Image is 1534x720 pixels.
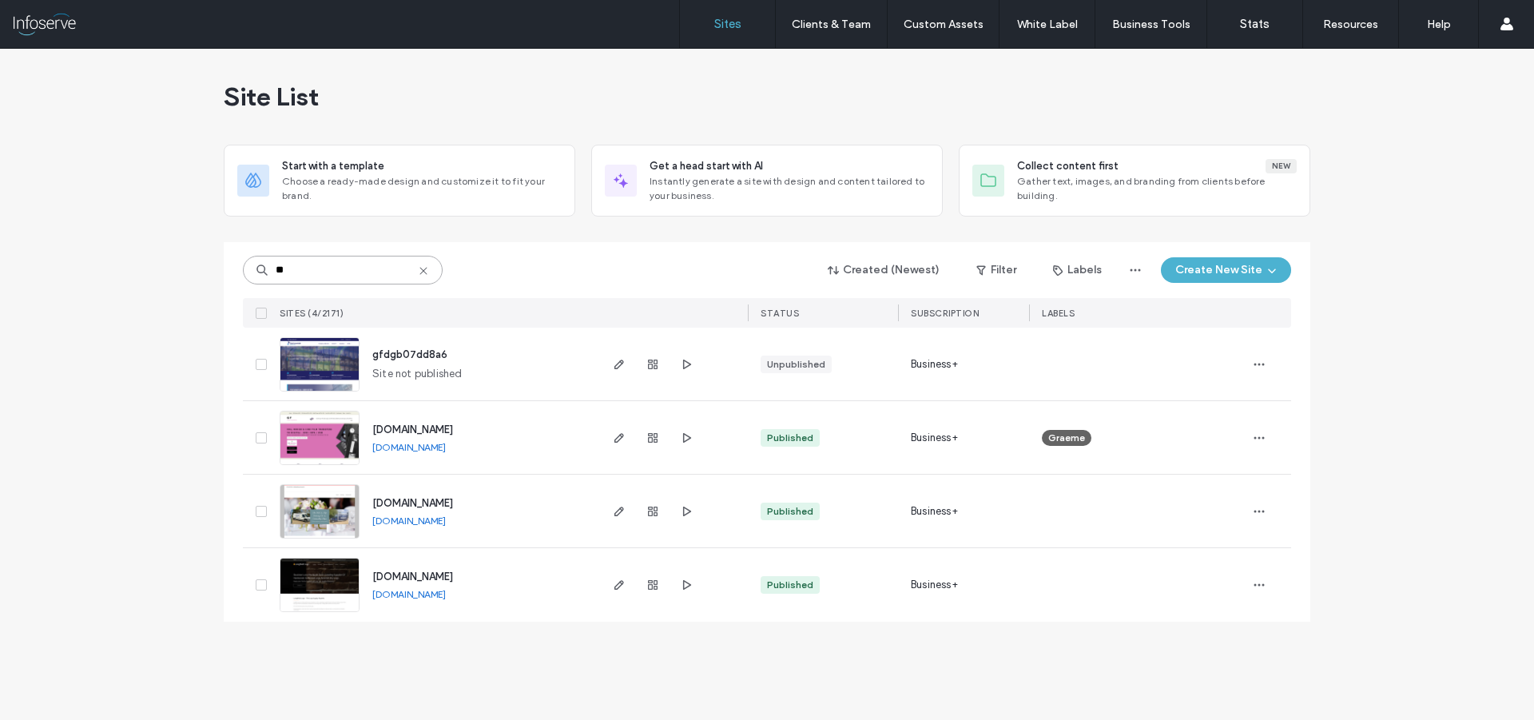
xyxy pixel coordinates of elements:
a: [DOMAIN_NAME] [372,515,446,527]
div: Published [767,431,813,445]
div: New [1266,159,1297,173]
div: Collect content firstNewGather text, images, and branding from clients before building. [959,145,1310,217]
a: [DOMAIN_NAME] [372,571,453,583]
span: STATUS [761,308,799,319]
div: Published [767,578,813,592]
span: Site not published [372,366,463,382]
span: Start with a template [282,158,384,174]
span: Graeme [1048,431,1085,445]
button: Filter [960,257,1032,283]
span: Choose a ready-made design and customize it to fit your brand. [282,174,562,203]
div: Start with a templateChoose a ready-made design and customize it to fit your brand. [224,145,575,217]
button: Labels [1039,257,1116,283]
span: LABELS [1042,308,1075,319]
span: SUBSCRIPTION [911,308,979,319]
div: Unpublished [767,357,825,372]
label: Resources [1323,18,1378,31]
div: Get a head start with AIInstantly generate a site with design and content tailored to your business. [591,145,943,217]
span: SITES (4/2171) [280,308,344,319]
a: [DOMAIN_NAME] [372,424,453,436]
span: Collect content first [1017,158,1119,174]
span: Business+ [911,430,958,446]
span: Instantly generate a site with design and content tailored to your business. [650,174,929,203]
label: Help [1427,18,1451,31]
label: Sites [714,17,741,31]
a: [DOMAIN_NAME] [372,588,446,600]
label: White Label [1017,18,1078,31]
div: Published [767,504,813,519]
span: Get a head start with AI [650,158,763,174]
label: Clients & Team [792,18,871,31]
a: [DOMAIN_NAME] [372,497,453,509]
span: Business+ [911,503,958,519]
span: Site List [224,81,319,113]
button: Created (Newest) [814,257,954,283]
a: [DOMAIN_NAME] [372,441,446,453]
label: Custom Assets [904,18,984,31]
span: Business+ [911,577,958,593]
span: Help [36,11,69,26]
span: Business+ [911,356,958,372]
label: Stats [1240,17,1270,31]
span: Gather text, images, and branding from clients before building. [1017,174,1297,203]
a: gfdgb07dd8a6 [372,348,447,360]
button: Create New Site [1161,257,1291,283]
label: Business Tools [1112,18,1190,31]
